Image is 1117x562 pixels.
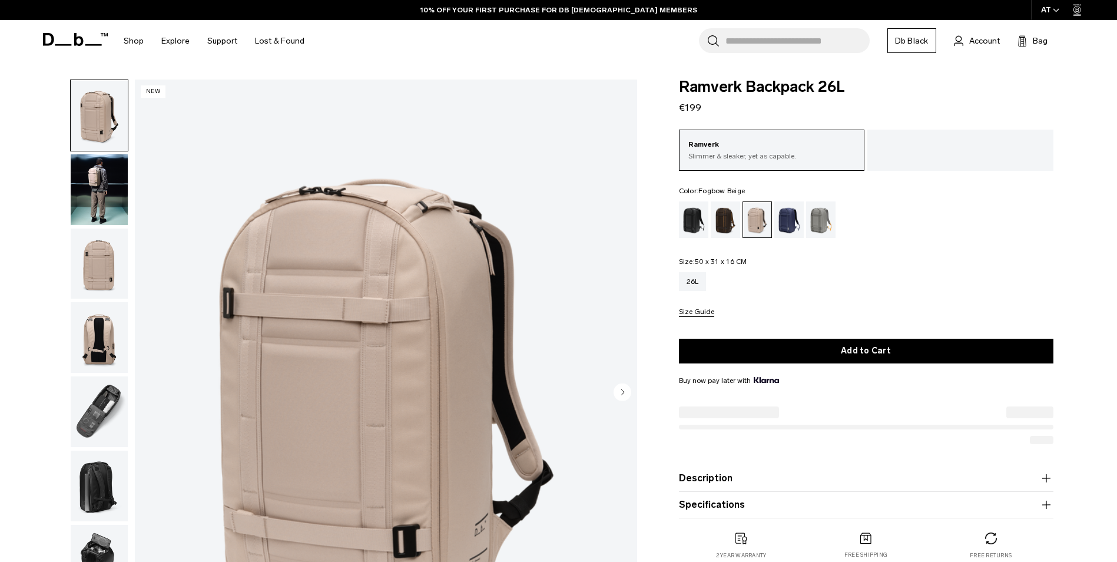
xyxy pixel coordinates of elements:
button: Description [679,471,1053,485]
a: Explore [161,20,190,62]
p: New [141,85,166,98]
p: Free shipping [844,551,887,559]
button: Ramverk Backpack 26L Fogbow Beige [70,302,128,373]
img: Ramverk Backpack 26L Fogbow Beige [71,229,128,299]
span: Ramverk Backpack 26L [679,80,1053,95]
span: €199 [679,102,701,113]
legend: Color: [679,187,745,194]
button: Ramverk Backpack 26L Fogbow Beige [70,228,128,300]
span: Account [969,35,1000,47]
p: Ramverk [688,139,856,151]
button: Add to Cart [679,339,1053,363]
p: Slimmer & sleaker, yet as capable. [688,151,856,161]
a: Account [954,34,1000,48]
a: Fogbow Beige [743,201,772,238]
p: Free returns [970,551,1012,560]
legend: Size: [679,258,747,265]
img: {"height" => 20, "alt" => "Klarna"} [754,377,779,383]
a: Sand Grey [806,201,836,238]
a: Lost & Found [255,20,304,62]
a: Shop [124,20,144,62]
nav: Main Navigation [115,20,313,62]
a: Blue Hour [774,201,804,238]
span: 50 x 31 x 16 CM [695,257,747,266]
img: Ramverk Backpack 26L Fogbow Beige [71,451,128,521]
a: 10% OFF YOUR FIRST PURCHASE FOR DB [DEMOGRAPHIC_DATA] MEMBERS [420,5,697,15]
img: Ramverk Backpack 26L Fogbow Beige [71,376,128,447]
a: Black Out [679,201,708,238]
a: Espresso [711,201,740,238]
button: Bag [1017,34,1048,48]
p: 2 year warranty [716,551,767,560]
button: Size Guide [679,308,714,317]
button: Specifications [679,498,1053,512]
span: Bag [1033,35,1048,47]
button: Ramverk Backpack 26L Fogbow Beige [70,376,128,448]
span: Buy now pay later with [679,375,779,386]
a: Db Black [887,28,936,53]
span: Fogbow Beige [698,187,745,195]
button: Ramverk Backpack 26L Fogbow Beige [70,450,128,522]
a: Support [207,20,237,62]
button: Ramverk Backpack 26L Fogbow Beige [70,80,128,151]
a: 26L [679,272,707,291]
img: Ramverk Backpack 26L Fogbow Beige [71,302,128,373]
button: Next slide [614,383,631,403]
img: Ramverk Backpack 26L Fogbow Beige [71,154,128,225]
img: Ramverk Backpack 26L Fogbow Beige [71,80,128,151]
button: Ramverk Backpack 26L Fogbow Beige [70,154,128,226]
